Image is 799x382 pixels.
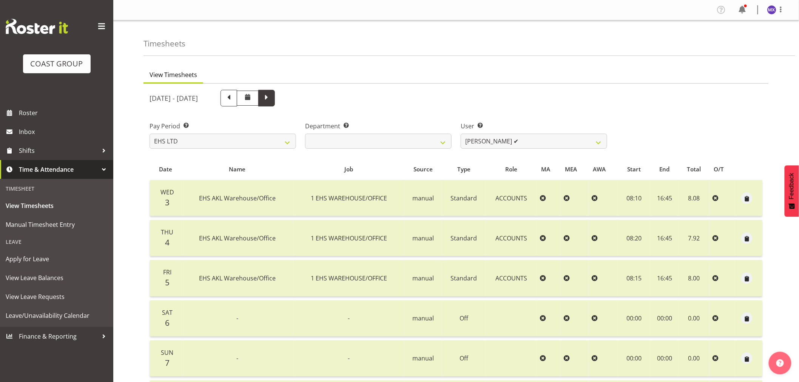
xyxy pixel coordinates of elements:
td: 8.00 [679,260,710,296]
span: 1 EHS WAREHOUSE/OFFICE [311,194,387,202]
span: Total [687,165,701,174]
span: Fri [163,268,171,276]
span: Finance & Reporting [19,331,98,342]
span: Role [505,165,517,174]
span: 7 [165,357,170,368]
span: Job [344,165,353,174]
span: Type [457,165,470,174]
span: Feedback [788,173,795,199]
span: Wed [160,188,174,196]
span: Source [413,165,433,174]
span: Sat [162,308,173,317]
span: MEA [565,165,577,174]
span: 4 [165,237,170,248]
td: 08:15 [618,260,650,296]
span: Roster [19,107,110,119]
span: View Leave Balances [6,272,108,283]
td: Off [442,340,486,377]
td: Off [442,300,486,337]
span: View Leave Requests [6,291,108,302]
img: Rosterit website logo [6,19,68,34]
a: Leave/Unavailability Calendar [2,306,111,325]
td: 08:10 [618,180,650,216]
td: 08:20 [618,220,650,256]
span: Name [229,165,246,174]
span: manual [412,274,434,282]
td: Standard [442,260,486,296]
span: MA [541,165,550,174]
a: View Leave Balances [2,268,111,287]
span: Shifts [19,145,98,156]
span: - [236,314,238,322]
td: 16:45 [650,260,679,296]
td: 00:00 [618,340,650,377]
td: 00:00 [650,300,679,337]
td: 00:00 [618,300,650,337]
span: manual [412,194,434,202]
span: EHS AKL Warehouse/Office [199,274,276,282]
span: Inbox [19,126,110,137]
span: ACCOUNTS [495,194,527,202]
td: 16:45 [650,220,679,256]
label: Department [305,122,452,131]
span: Apply for Leave [6,253,108,265]
span: End [660,165,670,174]
a: Manual Timesheet Entry [2,215,111,234]
span: ACCOUNTS [495,274,527,282]
span: 1 EHS WAREHOUSE/OFFICE [311,274,387,282]
span: View Timesheets [150,70,197,79]
td: 16:45 [650,180,679,216]
a: View Timesheets [2,196,111,215]
span: Sun [161,348,173,357]
span: O/T [714,165,724,174]
td: 7.92 [679,220,710,256]
span: - [348,314,350,322]
h5: [DATE] - [DATE] [150,94,198,102]
span: Thu [161,228,173,236]
span: - [348,354,350,362]
span: Start [627,165,641,174]
div: Timesheet [2,181,111,196]
span: manual [412,234,434,242]
td: Standard [442,180,486,216]
img: help-xxl-2.png [776,359,784,367]
span: EHS AKL Warehouse/Office [199,234,276,242]
a: Apply for Leave [2,250,111,268]
span: AWA [593,165,606,174]
label: User [461,122,607,131]
span: 1 EHS WAREHOUSE/OFFICE [311,234,387,242]
span: View Timesheets [6,200,108,211]
span: Leave/Unavailability Calendar [6,310,108,321]
img: michelle-xiang8229.jpg [767,5,776,14]
div: COAST GROUP [31,58,83,69]
span: Manual Timesheet Entry [6,219,108,230]
span: - [236,354,238,362]
td: 0.00 [679,340,710,377]
span: 5 [165,277,170,288]
span: Time & Attendance [19,164,98,175]
span: EHS AKL Warehouse/Office [199,194,276,202]
span: 3 [165,197,170,208]
h4: Timesheets [143,39,185,48]
span: Date [159,165,172,174]
td: Standard [442,220,486,256]
div: Leave [2,234,111,250]
span: ACCOUNTS [495,234,527,242]
label: Pay Period [150,122,296,131]
span: manual [412,314,434,322]
td: 00:00 [650,340,679,377]
td: 8.08 [679,180,710,216]
button: Feedback - Show survey [785,165,799,217]
span: manual [412,354,434,362]
a: View Leave Requests [2,287,111,306]
span: 6 [165,317,170,328]
td: 0.00 [679,300,710,337]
